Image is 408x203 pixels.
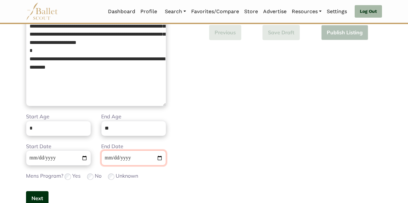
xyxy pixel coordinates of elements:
[162,5,189,18] a: Search
[72,172,81,180] label: Yes
[324,5,350,18] a: Settings
[355,5,382,18] a: Log Out
[101,113,121,121] label: End Age
[101,142,123,151] label: End Date
[116,172,138,180] label: Unknown
[26,142,51,151] label: Start Date
[26,113,49,121] label: Start Age
[138,5,160,18] a: Profile
[105,5,138,18] a: Dashboard
[189,5,242,18] a: Favorites/Compare
[261,5,289,18] a: Advertise
[26,172,63,180] label: Mens Program?
[289,5,324,18] a: Resources
[242,5,261,18] a: Store
[95,172,102,180] label: No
